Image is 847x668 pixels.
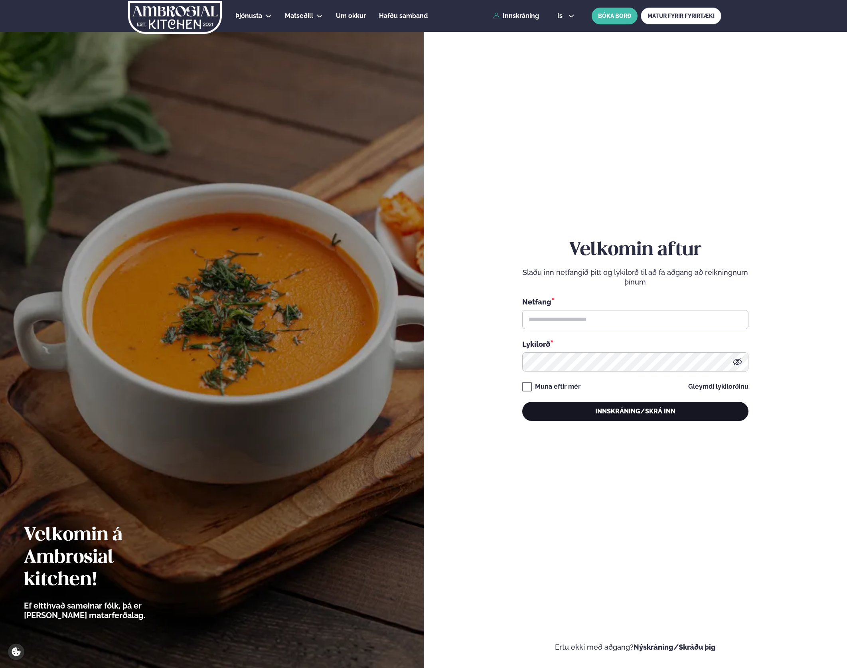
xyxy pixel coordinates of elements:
[493,12,539,20] a: Innskráning
[8,644,24,660] a: Cookie settings
[24,601,190,620] p: Ef eitthvað sameinar fólk, þá er [PERSON_NAME] matarferðalag.
[379,11,428,21] a: Hafðu samband
[127,1,223,34] img: logo
[557,13,565,19] span: is
[336,11,366,21] a: Um okkur
[551,13,581,19] button: is
[522,402,748,421] button: Innskráning/Skrá inn
[522,239,748,261] h2: Velkomin aftur
[688,383,748,390] a: Gleymdi lykilorðinu
[235,12,262,20] span: Þjónusta
[592,8,638,24] button: BÓKA BORÐ
[522,268,748,287] p: Sláðu inn netfangið þitt og lykilorð til að fá aðgang að reikningnum þínum
[379,12,428,20] span: Hafðu samband
[522,296,748,307] div: Netfang
[285,12,313,20] span: Matseðill
[24,524,190,591] h2: Velkomin á Ambrosial kitchen!
[641,8,721,24] a: MATUR FYRIR FYRIRTÆKI
[448,642,823,652] p: Ertu ekki með aðgang?
[285,11,313,21] a: Matseðill
[336,12,366,20] span: Um okkur
[235,11,262,21] a: Þjónusta
[522,339,748,349] div: Lykilorð
[634,643,716,651] a: Nýskráning/Skráðu þig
